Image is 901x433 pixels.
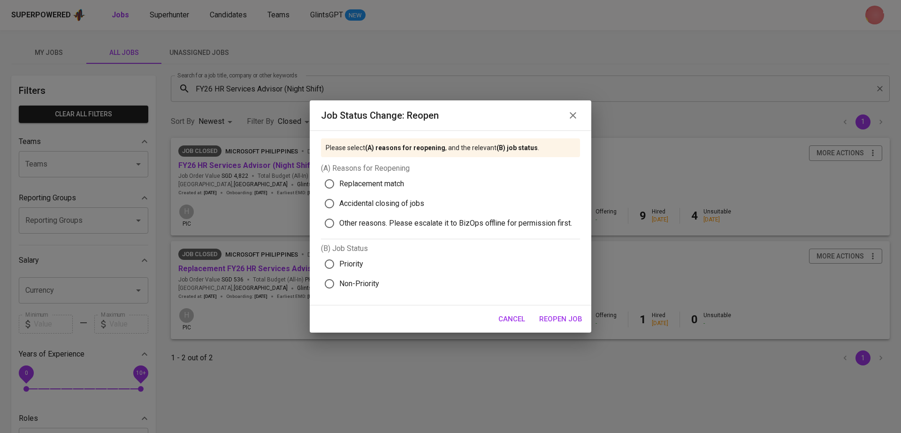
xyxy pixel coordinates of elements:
span: Replacement match [339,178,404,190]
b: (B) job status [496,144,538,152]
p: Please select , and the relevant . [326,143,539,152]
span: Accidental closing of jobs [339,198,424,209]
span: Priority [339,258,363,270]
button: Reopen Job [534,309,588,329]
span: Cancel [498,313,525,325]
span: Non-Priority [339,278,379,289]
span: Other reasons. Please escalate it to BizOps offline for permission first. [339,218,572,229]
p: (B) Job Status [321,243,580,254]
b: (A) reasons for reopening [365,144,445,152]
span: Reopen Job [539,313,582,325]
p: (A) Reasons for Reopening [321,163,580,174]
h6: Job status change: Reopen [321,108,439,123]
button: Cancel [493,309,530,329]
